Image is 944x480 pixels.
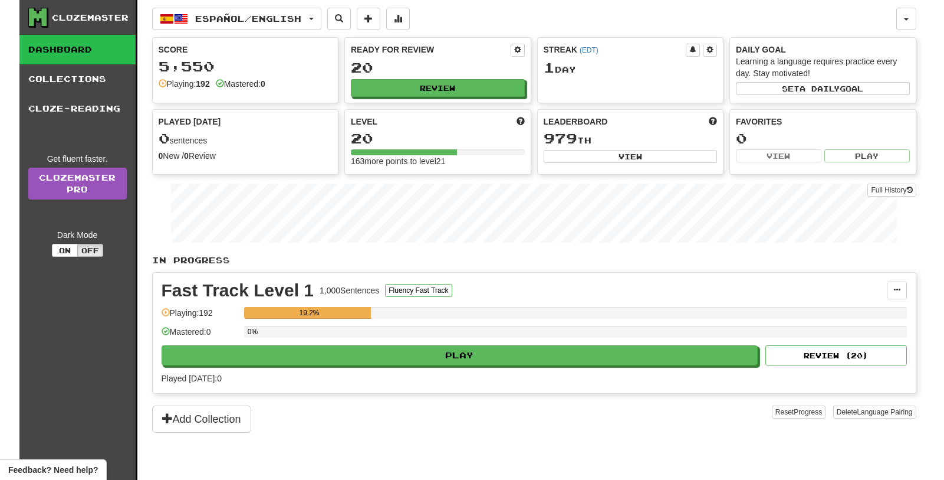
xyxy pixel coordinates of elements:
[833,406,916,419] button: DeleteLanguage Pairing
[544,131,718,146] div: th
[159,130,170,146] span: 0
[351,79,525,97] button: Review
[386,8,410,30] button: More stats
[152,254,916,266] p: In Progress
[544,116,608,128] span: Leaderboard
[152,406,251,433] button: Add Collection
[28,168,127,200] a: ClozemasterPro
[19,35,136,64] a: Dashboard
[159,44,333,55] div: Score
[736,55,910,79] div: Learning a language requires practice every day. Stay motivated!
[736,149,821,162] button: View
[152,8,321,30] button: Español/English
[52,244,78,257] button: On
[196,79,209,89] strong: 192
[159,151,163,161] strong: 0
[351,60,525,75] div: 20
[580,46,598,54] a: (EDT)
[320,285,379,296] div: 1,000 Sentences
[867,184,916,197] button: Full History
[159,78,210,90] div: Playing:
[544,150,718,163] button: View
[162,345,758,365] button: Play
[544,60,718,76] div: Day
[19,64,136,94] a: Collections
[52,12,129,24] div: Clozemaster
[248,307,371,319] div: 19.2%
[77,244,103,257] button: Off
[736,131,910,146] div: 0
[709,116,717,128] span: This week in points, UTC
[544,130,577,146] span: 979
[794,408,822,416] span: Progress
[159,150,333,162] div: New / Review
[772,406,825,419] button: ResetProgress
[159,59,333,74] div: 5,550
[19,94,136,123] a: Cloze-Reading
[357,8,380,30] button: Add sentence to collection
[351,116,377,128] span: Level
[800,84,840,93] span: a daily
[162,282,314,299] div: Fast Track Level 1
[327,8,351,30] button: Search sentences
[544,59,555,76] span: 1
[28,153,127,165] div: Get fluent faster.
[28,229,127,241] div: Dark Mode
[162,374,222,383] span: Played [DATE]: 0
[162,326,238,345] div: Mastered: 0
[159,116,221,128] span: Played [DATE]
[736,44,910,55] div: Daily Goal
[385,284,452,297] button: Fluency Fast Track
[195,14,301,24] span: Español / English
[216,78,265,90] div: Mastered:
[351,44,511,55] div: Ready for Review
[261,79,265,89] strong: 0
[159,131,333,146] div: sentences
[544,44,686,55] div: Streak
[162,307,238,326] div: Playing: 192
[857,408,912,416] span: Language Pairing
[736,82,910,95] button: Seta dailygoal
[184,151,189,161] strong: 0
[824,149,910,162] button: Play
[351,131,525,146] div: 20
[351,155,525,167] div: 163 more points to level 21
[765,345,907,365] button: Review (20)
[8,464,98,476] span: Open feedback widget
[517,116,525,128] span: Score more points to level up
[736,116,910,128] div: Favorites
